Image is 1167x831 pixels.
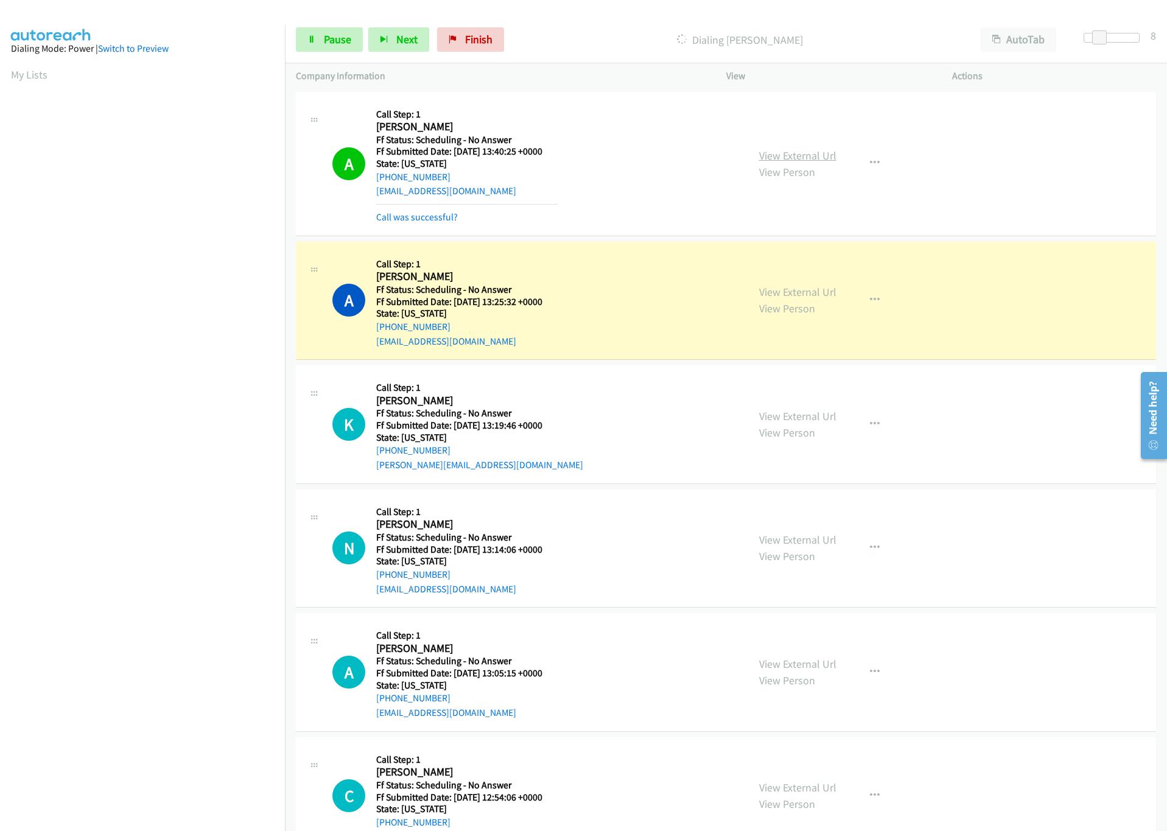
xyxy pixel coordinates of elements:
[759,657,836,671] a: View External Url
[759,533,836,547] a: View External Url
[98,43,169,54] a: Switch to Preview
[332,408,365,441] h1: K
[332,656,365,689] h1: A
[759,285,836,299] a: View External Url
[759,301,815,315] a: View Person
[376,419,583,432] h5: Ff Submitted Date: [DATE] 13:19:46 +0000
[376,707,516,718] a: [EMAIL_ADDRESS][DOMAIN_NAME]
[376,134,558,146] h5: Ff Status: Scheduling - No Answer
[376,583,516,595] a: [EMAIL_ADDRESS][DOMAIN_NAME]
[396,32,418,46] span: Next
[376,816,450,828] a: [PHONE_NUMBER]
[376,692,450,704] a: [PHONE_NUMBER]
[376,679,558,692] h5: State: [US_STATE]
[981,27,1056,52] button: AutoTab
[376,779,558,791] h5: Ff Status: Scheduling - No Answer
[376,555,558,567] h5: State: [US_STATE]
[11,41,274,56] div: Dialing Mode: Power |
[437,27,504,52] a: Finish
[376,382,583,394] h5: Call Step: 1
[759,409,836,423] a: View External Url
[376,803,558,815] h5: State: [US_STATE]
[759,426,815,440] a: View Person
[952,69,1156,83] p: Actions
[1132,367,1167,464] iframe: Resource Center
[376,158,558,170] h5: State: [US_STATE]
[376,321,450,332] a: [PHONE_NUMBER]
[376,432,583,444] h5: State: [US_STATE]
[759,780,836,794] a: View External Url
[376,108,558,121] h5: Call Step: 1
[376,146,558,158] h5: Ff Submitted Date: [DATE] 13:40:25 +0000
[376,284,558,296] h5: Ff Status: Scheduling - No Answer
[376,506,558,518] h5: Call Step: 1
[368,27,429,52] button: Next
[376,120,558,134] h2: [PERSON_NAME]
[726,69,930,83] p: View
[376,544,558,556] h5: Ff Submitted Date: [DATE] 13:14:06 +0000
[376,765,558,779] h2: [PERSON_NAME]
[332,408,365,441] div: The call is yet to be attempted
[465,32,492,46] span: Finish
[376,270,558,284] h2: [PERSON_NAME]
[324,32,351,46] span: Pause
[332,779,365,812] div: The call is yet to be attempted
[376,296,558,308] h5: Ff Submitted Date: [DATE] 13:25:32 +0000
[296,27,363,52] a: Pause
[332,656,365,689] div: The call is yet to be attempted
[376,667,558,679] h5: Ff Submitted Date: [DATE] 13:05:15 +0000
[376,629,558,642] h5: Call Step: 1
[376,791,558,804] h5: Ff Submitted Date: [DATE] 12:54:06 +0000
[332,779,365,812] h1: C
[376,394,558,408] h2: [PERSON_NAME]
[376,569,450,580] a: [PHONE_NUMBER]
[11,68,47,82] a: My Lists
[376,444,450,456] a: [PHONE_NUMBER]
[376,531,558,544] h5: Ff Status: Scheduling - No Answer
[11,94,285,672] iframe: Dialpad
[759,673,815,687] a: View Person
[332,531,365,564] h1: N
[376,642,558,656] h2: [PERSON_NAME]
[759,549,815,563] a: View Person
[376,335,516,347] a: [EMAIL_ADDRESS][DOMAIN_NAME]
[520,32,959,48] p: Dialing [PERSON_NAME]
[376,517,558,531] h2: [PERSON_NAME]
[296,69,704,83] p: Company Information
[332,531,365,564] div: The call is yet to be attempted
[376,211,458,223] a: Call was successful?
[759,797,815,811] a: View Person
[376,171,450,183] a: [PHONE_NUMBER]
[759,149,836,163] a: View External Url
[376,655,558,667] h5: Ff Status: Scheduling - No Answer
[759,165,815,179] a: View Person
[376,754,558,766] h5: Call Step: 1
[1151,27,1156,44] div: 8
[376,258,558,270] h5: Call Step: 1
[376,307,558,320] h5: State: [US_STATE]
[376,407,583,419] h5: Ff Status: Scheduling - No Answer
[332,147,365,180] h1: A
[376,185,516,197] a: [EMAIL_ADDRESS][DOMAIN_NAME]
[332,284,365,317] h1: A
[376,459,583,471] a: [PERSON_NAME][EMAIL_ADDRESS][DOMAIN_NAME]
